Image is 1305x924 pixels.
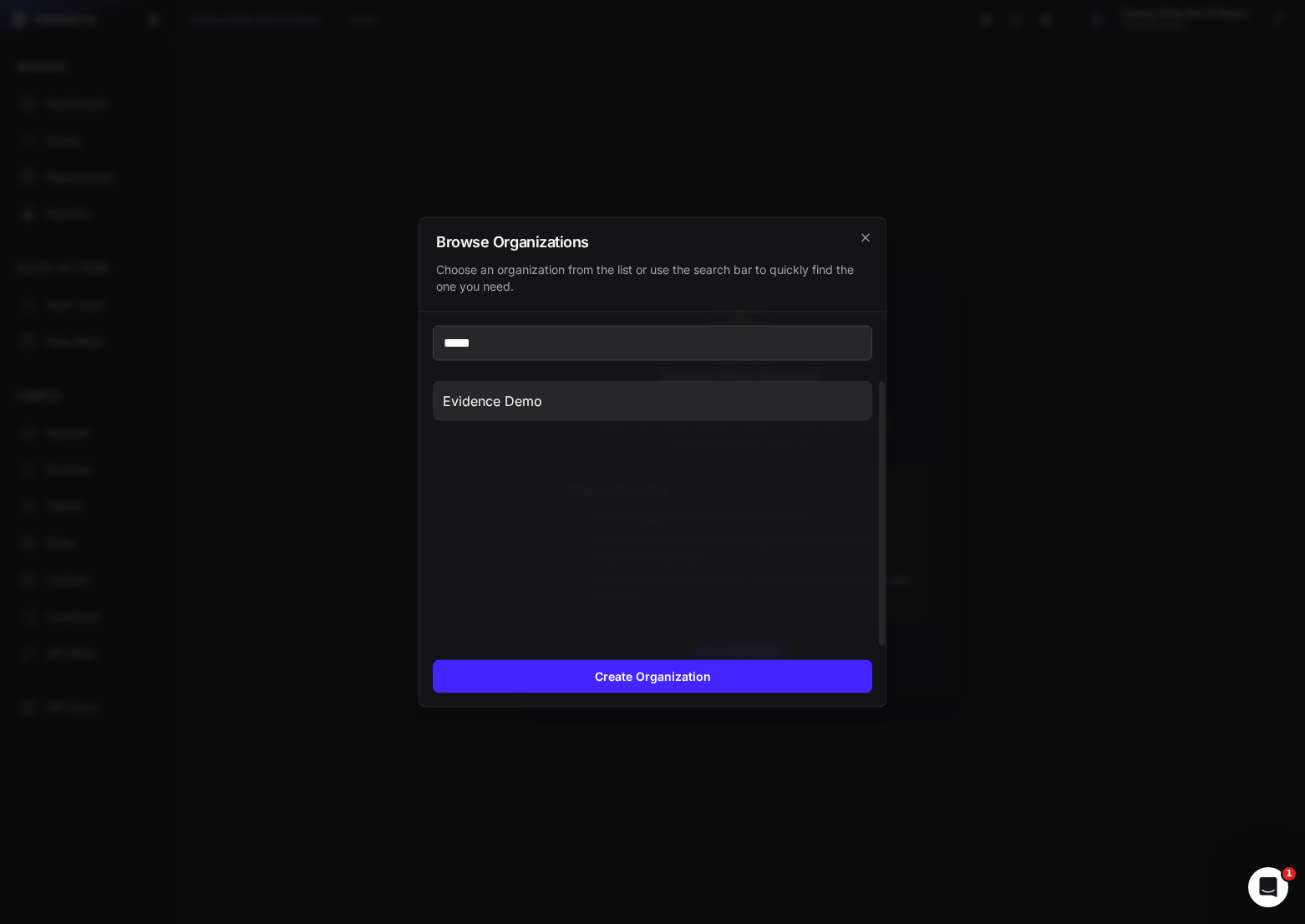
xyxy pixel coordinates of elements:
[443,391,542,411] span: Evidence Demo
[1282,867,1296,881] span: 1
[859,231,872,245] svg: cross 2,
[436,261,869,295] div: Choose an organization from the list or use the search bar to quickly find the one you need.
[433,381,872,421] button: Evidence Demo
[436,235,869,250] h2: Browse Organizations
[433,660,872,693] button: Create Organization
[1248,867,1288,907] iframe: Intercom live chat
